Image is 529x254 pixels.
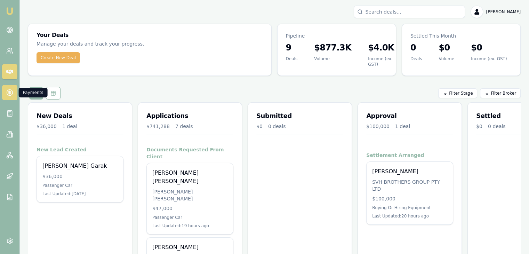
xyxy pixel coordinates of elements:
h3: $4.0K [368,42,394,53]
span: [PERSON_NAME] [486,9,521,15]
div: 7 deals [175,123,193,130]
div: $741,288 [146,123,170,130]
h3: Applications [146,111,233,121]
div: Volume [314,56,351,62]
h4: Settlement Arranged [366,152,453,159]
div: Last Updated: 20 hours ago [372,213,447,219]
div: Passenger Car [152,215,227,220]
div: $36,000 [42,173,118,180]
div: Buying Or Hiring Equipment [372,205,447,211]
h3: $877.3K [314,42,351,53]
h3: 9 [286,42,298,53]
div: [PERSON_NAME] Garak [42,162,118,170]
div: Deals [410,56,422,62]
div: SVH BROTHERS GROUP PTY LTD [372,178,447,192]
button: Create New Deal [37,52,80,63]
h3: Approval [366,111,453,121]
img: emu-icon-u.png [6,7,14,15]
p: Pipeline [286,32,387,39]
div: Deals [286,56,298,62]
h3: Your Deals [37,32,263,38]
span: Filter Broker [491,90,516,96]
div: $100,000 [366,123,390,130]
p: Manage your deals and track your progress. [37,40,215,48]
div: Income (ex. GST) [471,56,507,62]
div: Payments [19,88,48,97]
div: 0 deals [268,123,286,130]
h3: $0 [471,42,507,53]
h3: $0 [439,42,454,53]
div: $36,000 [37,123,57,130]
div: $0 [476,123,482,130]
div: Income (ex. GST) [368,56,394,67]
div: 0 deals [488,123,506,130]
div: $100,000 [372,195,447,202]
div: 1 deal [395,123,410,130]
p: Settled This Month [410,32,512,39]
div: 1 deal [62,123,77,130]
h3: Submitted [256,111,343,121]
input: Search deals [354,6,465,18]
div: Last Updated: [DATE] [42,191,118,197]
button: Filter Stage [438,88,477,98]
button: Filter Broker [480,88,521,98]
div: [PERSON_NAME] [PERSON_NAME] [152,188,227,202]
span: Filter Stage [449,90,473,96]
div: [PERSON_NAME] [372,167,447,176]
h4: Documents Requested From Client [146,146,233,160]
h3: New Deals [37,111,123,121]
h4: New Lead Created [37,146,123,153]
div: Last Updated: 19 hours ago [152,223,227,229]
div: Passenger Car [42,183,118,188]
div: [PERSON_NAME] [PERSON_NAME] [152,169,227,185]
div: $0 [256,123,263,130]
h3: 0 [410,42,422,53]
div: [PERSON_NAME] [152,243,227,252]
div: Volume [439,56,454,62]
div: $47,000 [152,205,227,212]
